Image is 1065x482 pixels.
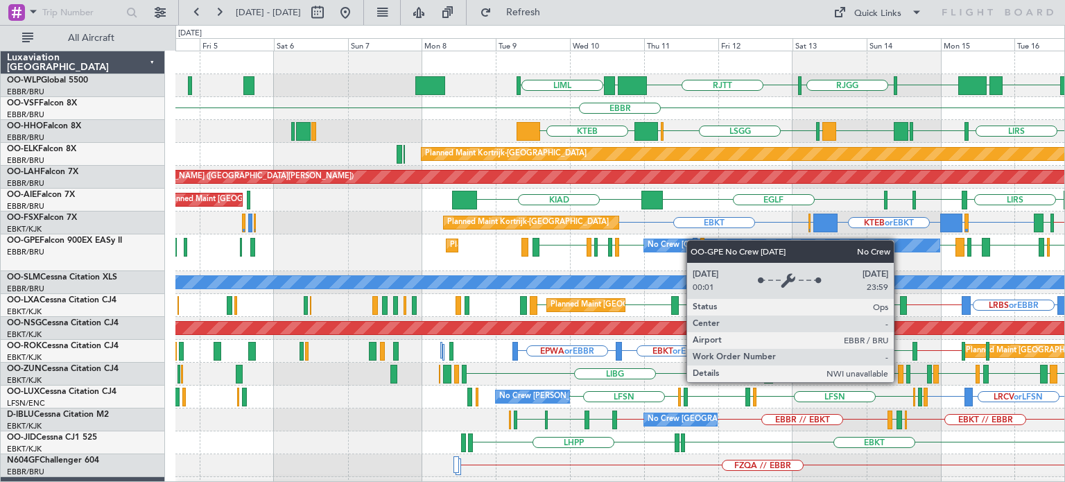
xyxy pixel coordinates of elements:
[7,375,42,386] a: EBKT/KJK
[236,6,301,19] span: [DATE] - [DATE]
[7,284,44,294] a: EBBR/BRU
[7,365,42,373] span: OO-ZUN
[178,28,202,40] div: [DATE]
[474,1,557,24] button: Refresh
[7,155,44,166] a: EBBR/BRU
[7,236,122,245] a: OO-GPEFalcon 900EX EASy II
[7,99,39,107] span: OO-VSF
[793,38,867,51] div: Sat 13
[644,38,718,51] div: Thu 11
[7,411,34,419] span: D-IBLU
[7,388,116,396] a: OO-LUXCessna Citation CJ4
[826,1,929,24] button: Quick Links
[648,409,880,430] div: No Crew [GEOGRAPHIC_DATA] ([GEOGRAPHIC_DATA] National)
[7,99,77,107] a: OO-VSFFalcon 8X
[7,122,81,130] a: OO-HHOFalcon 8X
[496,38,570,51] div: Tue 9
[7,191,75,199] a: OO-AIEFalcon 7X
[7,110,44,120] a: EBBR/BRU
[941,38,1015,51] div: Mon 15
[7,178,44,189] a: EBBR/BRU
[7,132,44,143] a: EBBR/BRU
[7,411,109,419] a: D-IBLUCessna Citation M2
[7,273,117,282] a: OO-SLMCessna Citation XLS
[7,456,40,465] span: N604GF
[7,201,44,212] a: EBBR/BRU
[499,386,666,407] div: No Crew [PERSON_NAME] ([PERSON_NAME])
[7,467,44,477] a: EBBR/BRU
[7,214,39,222] span: OO-FSX
[447,212,609,233] div: Planned Maint Kortrijk-[GEOGRAPHIC_DATA]
[7,444,42,454] a: EBKT/KJK
[7,273,40,282] span: OO-SLM
[7,319,119,327] a: OO-NSGCessna Citation CJ4
[36,33,146,43] span: All Aircraft
[200,38,274,51] div: Fri 5
[494,8,553,17] span: Refresh
[7,168,78,176] a: OO-LAHFalcon 7X
[867,38,941,51] div: Sun 14
[648,235,880,256] div: No Crew [GEOGRAPHIC_DATA] ([GEOGRAPHIC_DATA] National)
[7,307,42,317] a: EBKT/KJK
[7,76,88,85] a: OO-WLPGlobal 5500
[7,329,42,340] a: EBKT/KJK
[425,144,587,164] div: Planned Maint Kortrijk-[GEOGRAPHIC_DATA]
[7,145,76,153] a: OO-ELKFalcon 8X
[570,38,644,51] div: Wed 10
[7,433,97,442] a: OO-JIDCessna CJ1 525
[274,38,348,51] div: Sat 6
[7,421,42,431] a: EBKT/KJK
[7,388,40,396] span: OO-LUX
[7,352,42,363] a: EBKT/KJK
[7,342,119,350] a: OO-ROKCessna Citation CJ4
[7,145,38,153] span: OO-ELK
[7,456,99,465] a: N604GFChallenger 604
[7,122,43,130] span: OO-HHO
[7,76,41,85] span: OO-WLP
[7,398,45,408] a: LFSN/ENC
[450,235,701,256] div: Planned Maint [GEOGRAPHIC_DATA] ([GEOGRAPHIC_DATA] National)
[7,168,40,176] span: OO-LAH
[7,214,77,222] a: OO-FSXFalcon 7X
[348,38,422,51] div: Sun 7
[854,7,901,21] div: Quick Links
[7,342,42,350] span: OO-ROK
[42,2,122,23] input: Trip Number
[15,27,150,49] button: All Aircraft
[7,224,42,234] a: EBKT/KJK
[7,296,116,304] a: OO-LXACessna Citation CJ4
[7,191,37,199] span: OO-AIE
[7,319,42,327] span: OO-NSG
[718,38,793,51] div: Fri 12
[7,236,40,245] span: OO-GPE
[7,433,36,442] span: OO-JID
[422,38,496,51] div: Mon 8
[7,365,119,373] a: OO-ZUNCessna Citation CJ4
[551,295,802,316] div: Planned Maint [GEOGRAPHIC_DATA] ([GEOGRAPHIC_DATA] National)
[7,87,44,97] a: EBBR/BRU
[7,247,44,257] a: EBBR/BRU
[7,296,40,304] span: OO-LXA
